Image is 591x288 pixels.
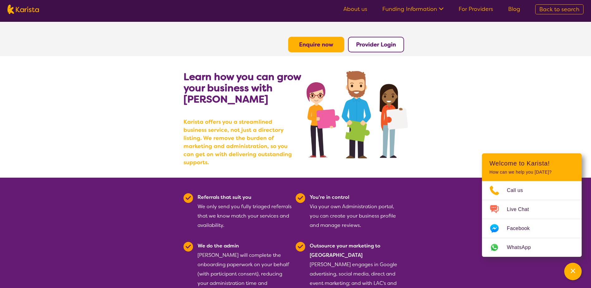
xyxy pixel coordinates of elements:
span: Facebook [507,224,537,233]
a: For Providers [459,5,493,13]
button: Channel Menu [564,263,582,280]
span: Live Chat [507,205,536,214]
b: You're in control [310,194,349,200]
b: We do the admin [198,242,239,249]
button: Enquire now [288,37,344,52]
img: grow your business with Karista [307,71,408,158]
a: Back to search [535,4,584,14]
div: Channel Menu [482,153,582,257]
img: Karista logo [7,5,39,14]
a: Web link opens in a new tab. [482,238,582,257]
a: Provider Login [356,41,396,48]
div: We only send you fully triaged referrals that we know match your services and availability. [198,193,292,230]
span: Back to search [539,6,579,13]
ul: Choose channel [482,181,582,257]
button: Provider Login [348,37,404,52]
a: Enquire now [299,41,333,48]
a: Funding Information [382,5,444,13]
img: Tick [183,193,193,203]
img: Tick [296,193,305,203]
b: Referrals that suit you [198,194,251,200]
div: Via your own Administration portal, you can create your business profile and manage reviews. [310,193,404,230]
h2: Welcome to Karista! [489,160,574,167]
b: Karista offers you a streamlined business service, not just a directory listing. We remove the bu... [183,118,296,166]
b: Learn how you can grow your business with [PERSON_NAME] [183,70,301,106]
b: Outsource your marketing to [GEOGRAPHIC_DATA] [310,242,380,258]
img: Tick [183,242,193,252]
a: Blog [508,5,520,13]
a: About us [343,5,367,13]
p: How can we help you [DATE]? [489,170,574,175]
img: Tick [296,242,305,252]
span: Call us [507,186,531,195]
span: WhatsApp [507,243,538,252]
